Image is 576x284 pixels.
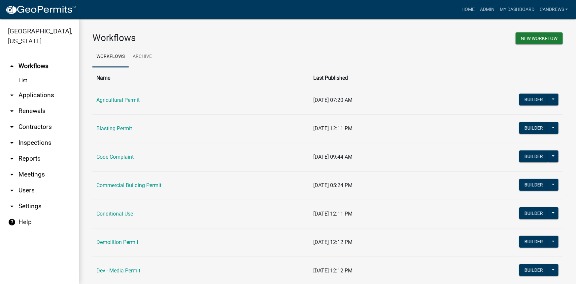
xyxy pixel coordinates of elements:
span: [DATE] 07:20 AM [313,97,353,103]
span: [DATE] 12:12 PM [313,267,353,274]
a: Demolition Permit [96,239,138,245]
span: [DATE] 09:44 AM [313,154,353,160]
i: arrow_drop_down [8,107,16,115]
a: Home [459,3,477,16]
span: [DATE] 12:11 PM [313,211,353,217]
button: New Workflow [516,32,563,44]
button: Builder [519,236,548,248]
i: arrow_drop_down [8,155,16,163]
a: Code Complaint [96,154,134,160]
i: arrow_drop_down [8,123,16,131]
button: Builder [519,207,548,219]
i: arrow_drop_down [8,186,16,194]
a: Archive [129,46,156,67]
a: My Dashboard [497,3,537,16]
button: Builder [519,94,548,105]
a: Admin [477,3,497,16]
button: Builder [519,150,548,162]
i: arrow_drop_down [8,139,16,147]
i: arrow_drop_down [8,202,16,210]
button: Builder [519,264,548,276]
button: Builder [519,122,548,134]
h3: Workflows [92,32,323,44]
a: Dev - Media Permit [96,267,140,274]
i: arrow_drop_down [8,171,16,179]
a: Commercial Building Permit [96,182,161,188]
i: help [8,218,16,226]
i: arrow_drop_down [8,91,16,99]
th: Name [92,70,309,86]
a: Conditional Use [96,211,133,217]
th: Last Published [309,70,490,86]
span: [DATE] 12:12 PM [313,239,353,245]
span: [DATE] 12:11 PM [313,125,353,132]
a: candrews [537,3,571,16]
span: [DATE] 05:24 PM [313,182,353,188]
i: arrow_drop_up [8,62,16,70]
a: Blasting Permit [96,125,132,132]
button: Builder [519,179,548,191]
a: Agricultural Permit [96,97,140,103]
a: Workflows [92,46,129,67]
